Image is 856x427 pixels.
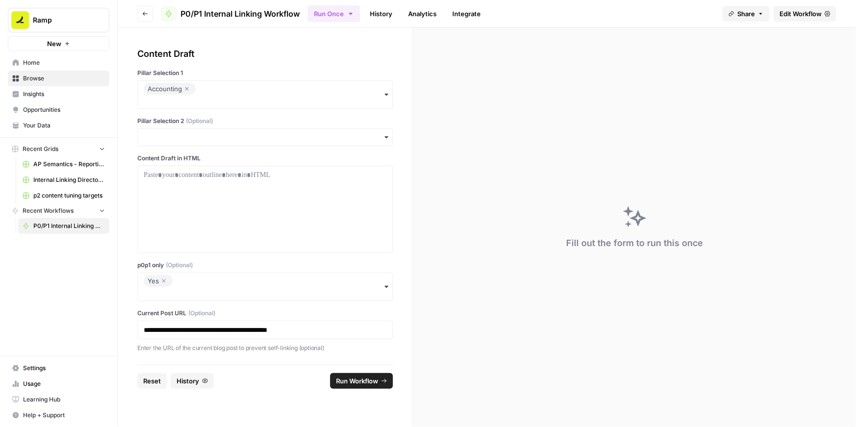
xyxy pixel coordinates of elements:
div: Fill out the form to run this once [566,236,703,250]
a: History [364,6,398,22]
span: Settings [23,364,105,373]
span: (Optional) [188,309,215,318]
button: History [171,373,214,389]
a: AP Semantics - Reporting [18,156,109,172]
span: (Optional) [186,117,213,126]
a: Insights [8,86,109,102]
span: Usage [23,379,105,388]
a: Your Data [8,118,109,133]
span: P0/P1 Internal Linking Workflow [33,222,105,230]
span: Ramp [33,15,92,25]
span: Edit Workflow [779,9,822,19]
a: P0/P1 Internal Linking Workflow [18,218,109,234]
button: Recent Grids [8,142,109,156]
a: Internal Linking Directory Grid [18,172,109,188]
label: Pillar Selection 1 [137,69,393,77]
span: History [177,376,199,386]
button: Accounting [137,80,393,109]
a: Usage [8,376,109,392]
p: Enter the URL of the current blog post to prevent self-linking (optional) [137,343,393,353]
span: Browse [23,74,105,83]
span: (Optional) [166,261,193,270]
span: Learning Hub [23,395,105,404]
span: Help + Support [23,411,105,420]
a: Learning Hub [8,392,109,407]
span: Run Workflow [336,376,378,386]
button: Help + Support [8,407,109,423]
a: Edit Workflow [774,6,836,22]
div: Yes [148,275,169,287]
button: Yes [137,273,393,301]
button: Workspace: Ramp [8,8,109,32]
img: Ramp Logo [11,11,29,29]
span: New [47,39,61,49]
button: Run Workflow [330,373,393,389]
button: Recent Workflows [8,203,109,218]
span: Share [737,9,755,19]
span: P0/P1 Internal Linking Workflow [181,8,300,20]
a: Settings [8,360,109,376]
span: Recent Grids [23,145,58,153]
button: Reset [137,373,167,389]
button: Share [723,6,770,22]
a: P0/P1 Internal Linking Workflow [161,6,300,22]
span: Recent Workflows [23,206,74,215]
span: Your Data [23,121,105,130]
a: Analytics [402,6,442,22]
a: Browse [8,71,109,86]
a: Integrate [446,6,487,22]
span: AP Semantics - Reporting [33,160,105,169]
label: Current Post URL [137,309,393,318]
span: Internal Linking Directory Grid [33,176,105,184]
span: Opportunities [23,105,105,114]
label: p0p1 only [137,261,393,270]
span: Home [23,58,105,67]
a: Home [8,55,109,71]
label: Content Draft in HTML [137,154,393,163]
button: New [8,36,109,51]
a: Opportunities [8,102,109,118]
label: Pillar Selection 2 [137,117,393,126]
span: Insights [23,90,105,99]
div: Accounting [148,83,192,95]
span: p2 content tuning targets [33,191,105,200]
a: p2 content tuning targets [18,188,109,203]
span: Reset [143,376,161,386]
div: Content Draft [137,47,393,61]
button: Run Once [308,5,360,22]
